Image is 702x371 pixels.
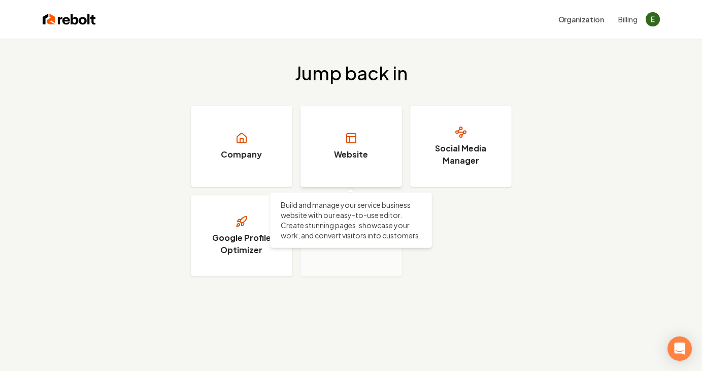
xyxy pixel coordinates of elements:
[646,12,660,26] img: Eli Lippman
[191,195,292,276] a: Google Profile Optimizer
[334,148,368,161] h3: Website
[667,336,692,361] div: Open Intercom Messenger
[646,12,660,26] button: Open user button
[552,10,610,28] button: Organization
[300,106,402,187] a: Website
[410,106,512,187] a: Social Media Manager
[295,63,408,83] h2: Jump back in
[221,148,262,161] h3: Company
[618,14,638,24] button: Billing
[191,106,292,187] a: Company
[204,232,280,256] h3: Google Profile Optimizer
[281,200,422,240] p: Build and manage your service business website with our easy-to-use editor. Create stunning pages...
[423,142,499,167] h3: Social Media Manager
[43,12,96,26] img: Rebolt Logo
